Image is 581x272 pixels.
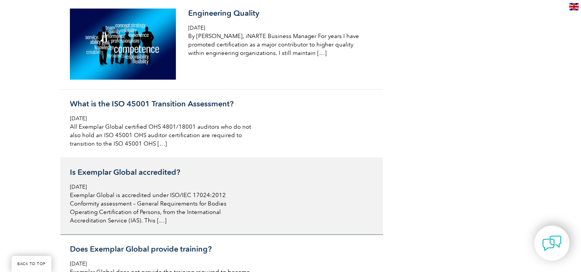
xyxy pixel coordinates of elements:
a: Is Exemplar Global accredited? [DATE] Exemplar Global is accredited under ISO/IEC 17024:2012 Conf... [60,158,383,235]
span: [DATE] [188,25,205,31]
h3: Is Exemplar Global accredited? [70,168,252,177]
p: Exemplar Global is accredited under ISO/IEC 17024:2012 Conformity assessment – General Requiremen... [70,191,252,225]
img: en [569,3,579,10]
span: [DATE] [70,184,87,190]
h3: Engineering Quality [188,8,370,18]
a: What is the ISO 45001 Transition Assessment? [DATE] All Exemplar Global certified OHS 4801/18001 ... [60,90,383,158]
p: By [PERSON_NAME], iNARTE Business Manager For years I have promoted certification as a major cont... [188,32,370,57]
span: [DATE] [70,115,87,122]
img: team-gf3d265ac3_1280-300x200.jpg [70,8,176,79]
a: BACK TO TOP [12,256,51,272]
p: All Exemplar Global certified OHS 4801/18001 auditors who do not also hold an ISO 45001 OHS audit... [70,123,252,148]
h3: What is the ISO 45001 Transition Assessment? [70,99,252,109]
span: [DATE] [70,260,87,267]
h3: Does Exemplar Global provide training? [70,244,252,254]
img: contact-chat.png [542,234,561,253]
